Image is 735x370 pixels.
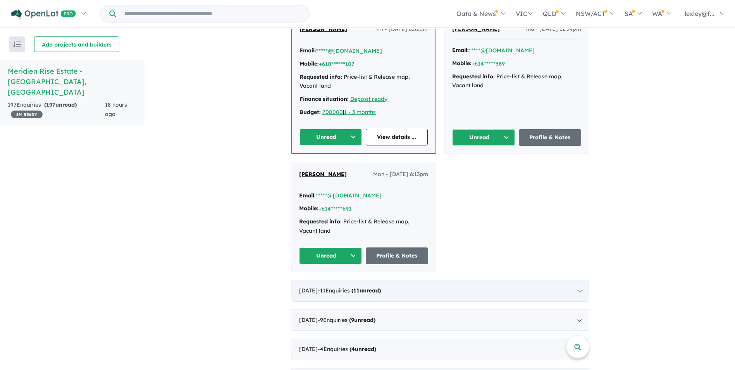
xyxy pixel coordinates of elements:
a: Profile & Notes [366,247,429,264]
strong: ( unread) [351,287,381,294]
span: Thu - [DATE] 12:34pm [525,24,581,34]
strong: Email: [299,192,316,199]
div: Price-list & Release map, Vacant land [452,72,581,91]
a: 1 - 3 months [344,109,376,116]
span: 4 [351,346,355,353]
input: Try estate name, suburb, builder or developer [117,5,308,22]
div: Price-list & Release map, Vacant land [300,73,428,91]
span: 9 [351,316,354,323]
a: View details ... [366,129,428,145]
div: 197 Enquir ies [8,100,105,119]
span: - 9 Enquir ies [318,316,375,323]
span: Fri - [DATE] 6:52pm [376,25,428,34]
button: Unread [452,129,515,146]
strong: Requested info: [299,218,342,225]
div: [DATE] [291,280,589,302]
span: [PERSON_NAME] [299,171,347,178]
h5: Meridien Rise Estate - [GEOGRAPHIC_DATA] , [GEOGRAPHIC_DATA] [8,66,137,97]
strong: Finance situation: [300,95,349,102]
div: Price-list & Release map, Vacant land [299,217,428,236]
span: 18 hours ago [105,101,127,118]
span: [PERSON_NAME] [452,25,500,32]
a: Deposit ready [350,95,387,102]
span: 11 [353,287,360,294]
button: Unread [300,129,362,145]
div: [DATE] [291,339,589,360]
a: [PERSON_NAME] [299,170,347,179]
span: 5 % READY [11,111,43,118]
a: Profile & Notes [519,129,582,146]
span: [PERSON_NAME] [300,26,347,33]
button: Unread [299,247,362,264]
strong: Mobile: [299,205,318,212]
a: [PERSON_NAME] [300,25,347,34]
strong: Email: [452,47,469,54]
strong: Email: [300,47,316,54]
span: - 11 Enquir ies [318,287,381,294]
span: - 4 Enquir ies [318,346,376,353]
strong: ( unread) [349,316,375,323]
span: lexley@f... [685,10,714,17]
div: [DATE] [291,309,589,331]
strong: ( unread) [44,101,77,108]
strong: Requested info: [452,73,495,80]
span: Mon - [DATE] 6:13pm [373,170,428,179]
strong: Mobile: [452,60,472,67]
strong: ( unread) [349,346,376,353]
strong: Budget: [300,109,321,116]
a: 700000 [322,109,343,116]
img: Openlot PRO Logo White [11,9,76,19]
span: 197 [46,101,55,108]
div: | [300,108,428,117]
a: [PERSON_NAME] [452,24,500,34]
strong: Mobile: [300,60,319,67]
img: sort.svg [13,41,21,47]
strong: Requested info: [300,73,342,80]
button: Add projects and builders [34,36,119,52]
